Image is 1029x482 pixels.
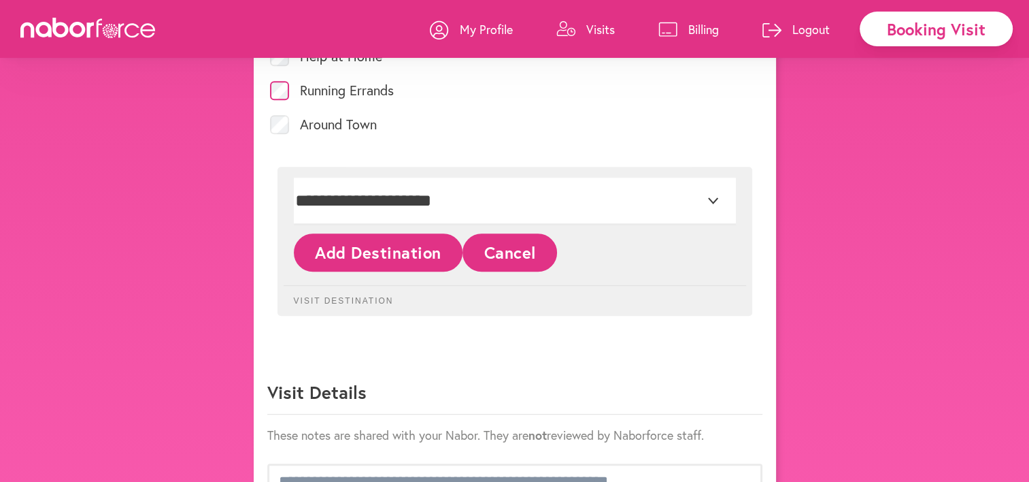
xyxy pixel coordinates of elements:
[792,21,830,37] p: Logout
[300,118,377,131] label: Around Town
[556,9,615,50] a: Visits
[688,21,719,37] p: Billing
[294,234,463,271] button: Add Destination
[658,9,719,50] a: Billing
[460,21,513,37] p: My Profile
[528,427,547,443] strong: not
[462,234,557,271] button: Cancel
[430,9,513,50] a: My Profile
[300,50,382,63] label: Help at Home
[762,9,830,50] a: Logout
[284,285,746,306] p: Visit Destination
[267,427,762,443] p: These notes are shared with your Nabor. They are reviewed by Naborforce staff.
[300,84,394,97] label: Running Errands
[267,381,762,415] p: Visit Details
[860,12,1013,46] div: Booking Visit
[586,21,615,37] p: Visits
